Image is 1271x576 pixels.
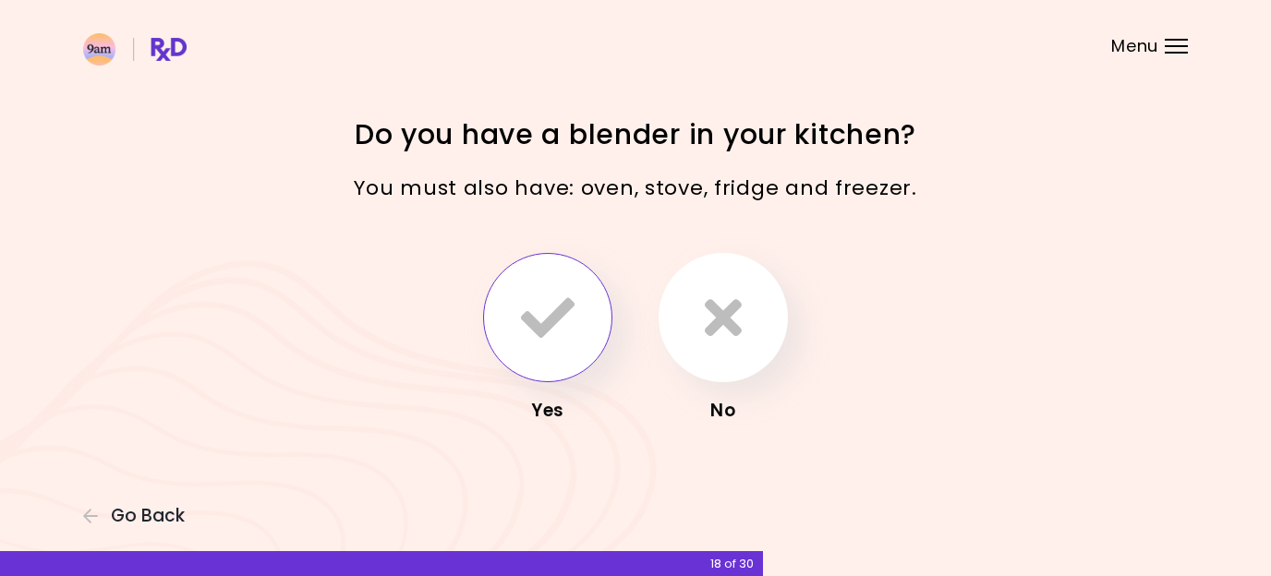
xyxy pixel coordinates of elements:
img: RxDiet [83,33,187,66]
span: Go Back [111,506,185,526]
div: Yes [474,396,622,426]
h1: Do you have a blender in your kitchen? [312,116,959,152]
button: Go Back [83,506,194,526]
span: Menu [1111,38,1158,54]
p: You must also have: oven, stove, fridge and freezer. [312,171,959,205]
div: No [649,396,797,426]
